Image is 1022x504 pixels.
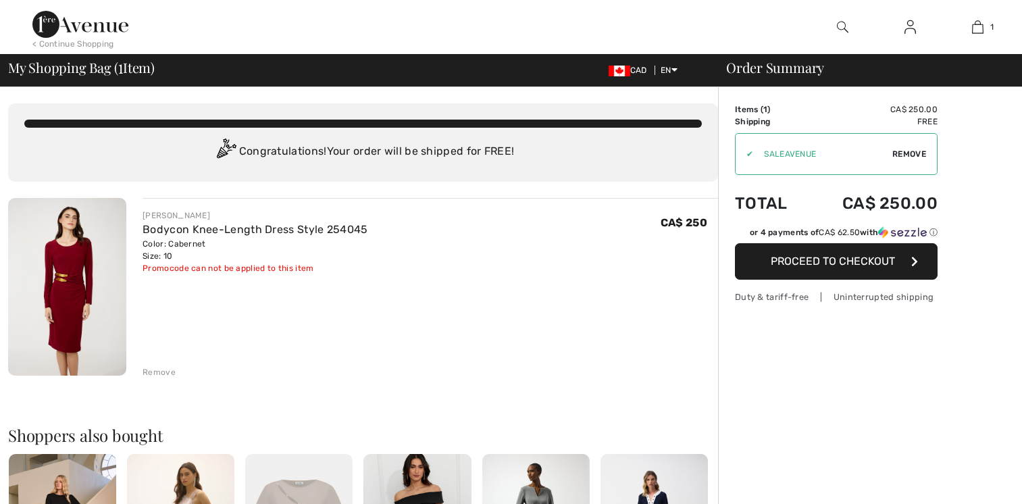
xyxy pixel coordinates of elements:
[771,255,895,268] span: Proceed to Checkout
[661,216,707,229] span: CA$ 250
[894,19,927,36] a: Sign In
[763,105,767,114] span: 1
[735,226,938,243] div: or 4 payments ofCA$ 62.50withSezzle Click to learn more about Sezzle
[735,116,807,128] td: Shipping
[892,148,926,160] span: Remove
[143,223,367,236] a: Bodycon Knee-Length Dress Style 254045
[735,103,807,116] td: Items ( )
[735,180,807,226] td: Total
[32,11,128,38] img: 1ère Avenue
[609,66,653,75] span: CAD
[8,61,155,74] span: My Shopping Bag ( Item)
[710,61,1014,74] div: Order Summary
[118,57,123,75] span: 1
[735,243,938,280] button: Proceed to Checkout
[878,226,927,238] img: Sezzle
[143,209,367,222] div: [PERSON_NAME]
[24,138,702,166] div: Congratulations! Your order will be shipped for FREE!
[661,66,678,75] span: EN
[212,138,239,166] img: Congratulation2.svg
[904,19,916,35] img: My Info
[944,19,1011,35] a: 1
[143,262,367,274] div: Promocode can not be applied to this item
[807,103,938,116] td: CA$ 250.00
[753,134,892,174] input: Promo code
[972,19,983,35] img: My Bag
[807,116,938,128] td: Free
[837,19,848,35] img: search the website
[750,226,938,238] div: or 4 payments of with
[609,66,630,76] img: Canadian Dollar
[807,180,938,226] td: CA$ 250.00
[8,427,718,443] h2: Shoppers also bought
[8,198,126,376] img: Bodycon Knee-Length Dress Style 254045
[990,21,994,33] span: 1
[819,228,860,237] span: CA$ 62.50
[736,148,753,160] div: ✔
[143,238,367,262] div: Color: Cabernet Size: 10
[735,291,938,303] div: Duty & tariff-free | Uninterrupted shipping
[32,38,114,50] div: < Continue Shopping
[143,366,176,378] div: Remove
